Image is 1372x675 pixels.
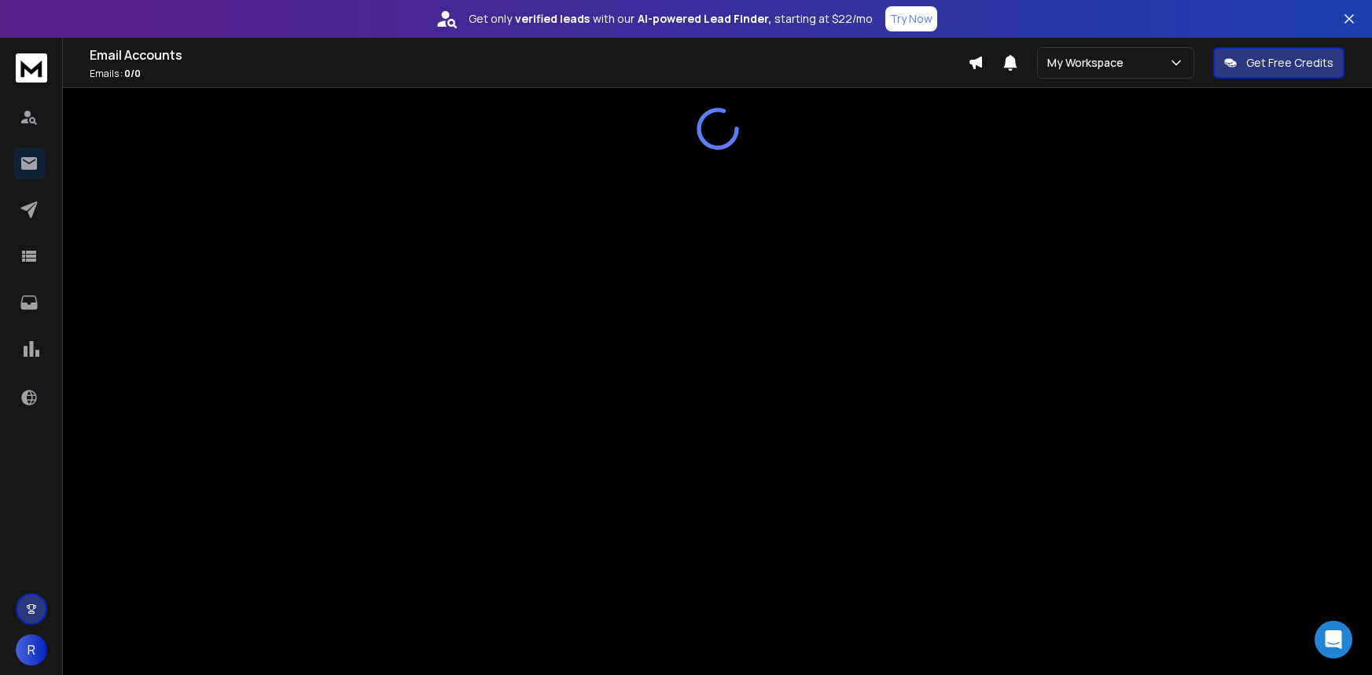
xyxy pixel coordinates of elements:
[90,46,968,64] h1: Email Accounts
[515,11,590,27] strong: verified leads
[890,11,932,27] p: Try Now
[16,634,47,666] button: R
[1047,55,1130,71] p: My Workspace
[1246,55,1333,71] p: Get Free Credits
[124,67,141,80] span: 0 / 0
[90,68,968,80] p: Emails :
[638,11,771,27] strong: AI-powered Lead Finder,
[469,11,873,27] p: Get only with our starting at $22/mo
[885,6,937,31] button: Try Now
[16,53,47,83] img: logo
[1213,47,1344,79] button: Get Free Credits
[1315,621,1352,658] div: Open Intercom Messenger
